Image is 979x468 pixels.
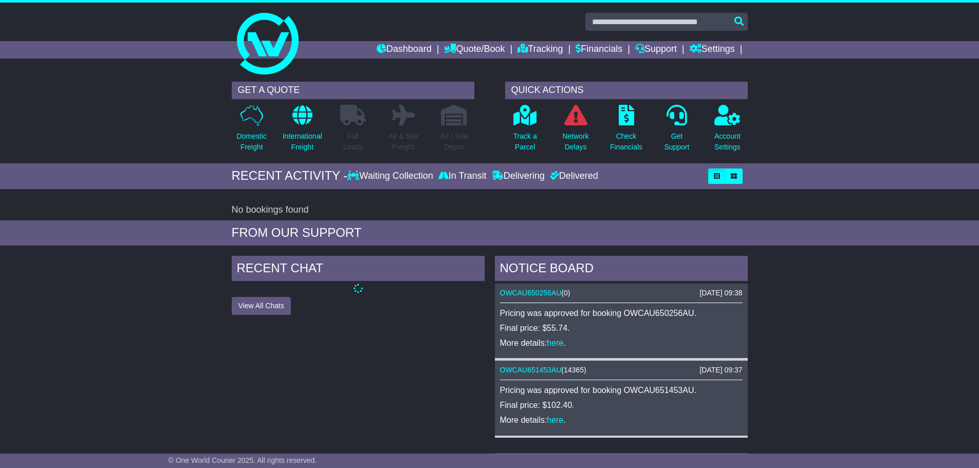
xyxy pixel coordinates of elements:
a: Settings [690,41,735,59]
button: View All Chats [232,297,291,315]
a: OWCAU650256AU [500,289,562,297]
div: ( ) [500,289,743,297]
div: QUICK ACTIONS [505,82,748,99]
p: Account Settings [714,131,741,153]
div: NOTICE BOARD [495,256,748,284]
div: [DATE] 09:37 [699,366,742,375]
a: Quote/Book [444,41,505,59]
div: RECENT ACTIVITY - [232,169,348,183]
div: Delivered [547,171,598,182]
p: Air / Sea Depot [440,131,468,153]
a: Tracking [518,41,563,59]
p: Check Financials [610,131,642,153]
div: Delivering [489,171,547,182]
p: Domestic Freight [236,131,266,153]
div: FROM OUR SUPPORT [232,226,748,240]
div: Waiting Collection [347,171,435,182]
a: Track aParcel [513,104,538,158]
p: International Freight [283,131,322,153]
p: Pricing was approved for booking OWCAU651453AU. [500,385,743,395]
div: ( ) [500,366,743,375]
p: Get Support [664,131,689,153]
a: Financials [576,41,622,59]
div: RECENT CHAT [232,256,485,284]
a: NetworkDelays [562,104,589,158]
a: OWCAU651453AU [500,366,562,374]
a: AccountSettings [714,104,741,158]
p: Full Loads [340,131,366,153]
span: © One World Courier 2025. All rights reserved. [169,456,317,464]
a: Dashboard [377,41,432,59]
p: Final price: $55.74. [500,323,743,333]
a: Support [635,41,677,59]
p: More details: . [500,338,743,348]
p: More details: . [500,415,743,425]
p: Air & Sea Freight [389,131,419,153]
a: DomesticFreight [236,104,267,158]
div: In Transit [436,171,489,182]
div: [DATE] 09:38 [699,289,742,297]
a: InternationalFreight [282,104,323,158]
div: No bookings found [232,204,748,216]
span: 14365 [564,366,584,374]
span: 0 [564,289,568,297]
p: Final price: $102.40. [500,400,743,410]
a: here [547,416,563,424]
a: GetSupport [663,104,690,158]
div: GET A QUOTE [232,82,474,99]
a: CheckFinancials [609,104,643,158]
p: Network Delays [562,131,588,153]
p: Track a Parcel [513,131,537,153]
a: here [547,339,563,347]
p: Pricing was approved for booking OWCAU650256AU. [500,308,743,318]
